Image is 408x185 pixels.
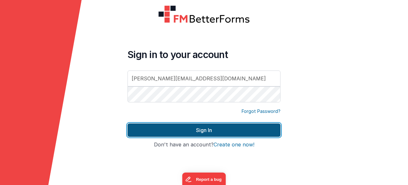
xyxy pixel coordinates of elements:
[127,49,280,60] h4: Sign in to your account
[127,142,280,148] h4: Don't have an account?
[214,142,254,148] button: Create one now!
[127,70,280,86] input: Email Address
[242,108,280,115] a: Forgot Password?
[127,123,280,137] button: Sign In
